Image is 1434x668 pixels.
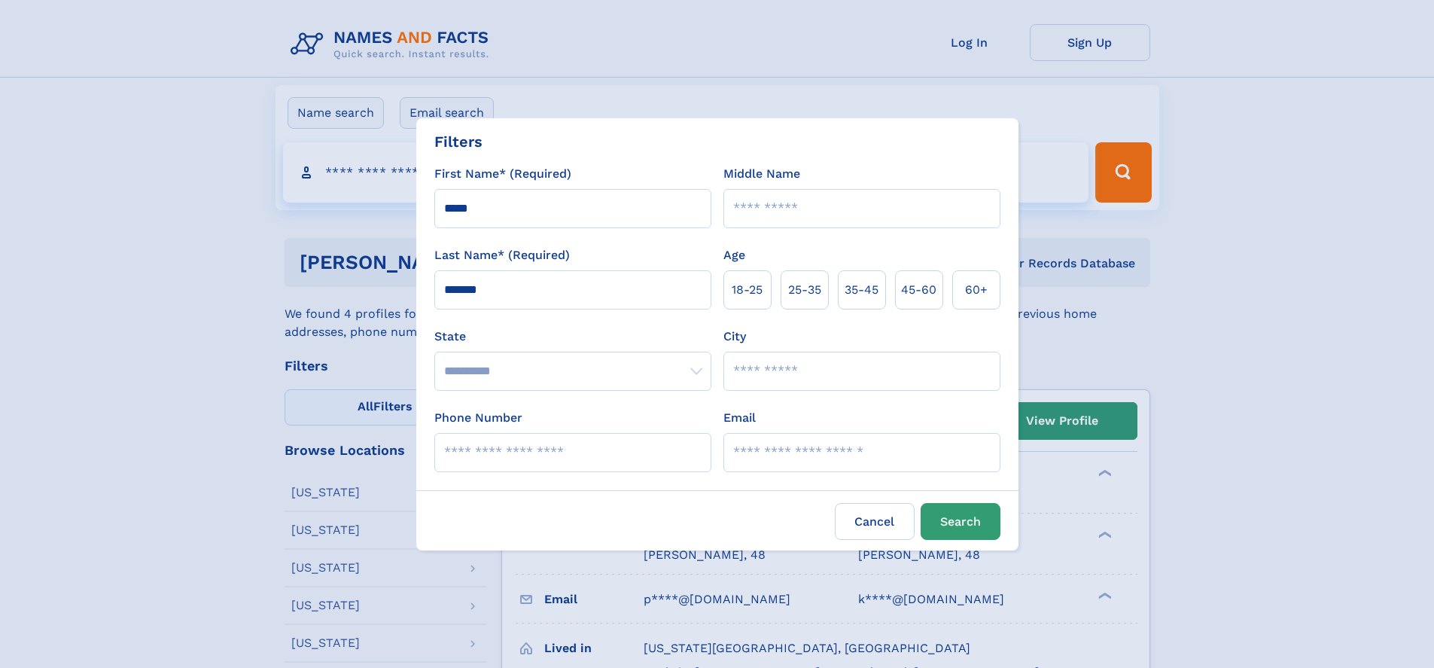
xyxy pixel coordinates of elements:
[845,281,878,299] span: 35‑45
[723,246,745,264] label: Age
[901,281,936,299] span: 45‑60
[434,328,711,346] label: State
[434,165,571,183] label: First Name* (Required)
[434,246,570,264] label: Last Name* (Required)
[434,409,522,427] label: Phone Number
[723,328,746,346] label: City
[732,281,763,299] span: 18‑25
[921,503,1000,540] button: Search
[965,281,988,299] span: 60+
[723,409,756,427] label: Email
[723,165,800,183] label: Middle Name
[835,503,915,540] label: Cancel
[788,281,821,299] span: 25‑35
[434,130,483,153] div: Filters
